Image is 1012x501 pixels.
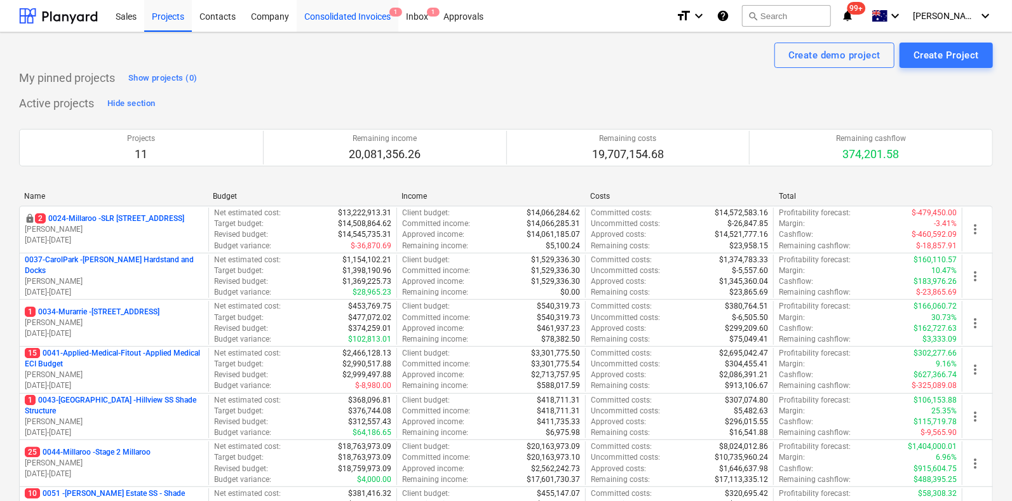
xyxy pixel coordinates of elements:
p: Committed costs : [591,348,652,359]
p: $160,110.57 [914,255,957,265]
p: Profitability forecast : [779,301,851,312]
div: Budget [213,192,391,201]
p: $1,646,637.98 [719,464,768,474]
p: Uncommitted costs : [591,312,660,323]
p: $1,374,783.33 [719,255,768,265]
p: $-325,089.08 [912,380,957,391]
p: Approved costs : [591,370,646,380]
p: $106,153.88 [914,395,957,406]
p: $380,764.51 [725,301,768,312]
p: Remaining cashflow : [779,241,851,251]
p: Budget variance : [214,474,271,485]
p: [DATE] - [DATE] [25,380,203,391]
p: Uncommitted costs : [591,359,660,370]
p: Net estimated cost : [214,255,281,265]
p: $376,744.08 [348,406,391,417]
p: $453,769.75 [348,301,391,312]
p: $-36,870.69 [351,241,391,251]
p: Remaining cashflow : [779,380,851,391]
p: Net estimated cost : [214,395,281,406]
p: $78,382.50 [541,334,580,345]
p: $1,398,190.96 [342,265,391,276]
p: Remaining income [349,133,421,144]
p: [DATE] - [DATE] [25,328,203,339]
p: $-5,557.60 [732,265,768,276]
div: Create Project [914,47,979,63]
p: $5,100.24 [546,241,580,251]
p: $3,301,775.50 [531,348,580,359]
p: $320,695.42 [725,488,768,499]
p: -3.41% [934,218,957,229]
p: $302,277.66 [914,348,957,359]
p: Remaining cashflow [836,133,906,144]
p: $2,466,128.13 [342,348,391,359]
p: Approved costs : [591,229,646,240]
p: Target budget : [214,218,264,229]
p: $-9,565.90 [921,427,957,438]
p: $299,209.60 [725,323,768,334]
p: Margin : [779,312,805,323]
p: Profitability forecast : [779,255,851,265]
p: 10.47% [931,265,957,276]
p: $2,990,517.88 [342,359,391,370]
p: Margin : [779,218,805,229]
p: $488,395.25 [914,474,957,485]
p: Target budget : [214,312,264,323]
button: Show projects (0) [125,68,200,88]
p: $20,163,973.09 [527,441,580,452]
p: $1,369,225.73 [342,276,391,287]
span: 1 [25,395,36,405]
p: 0037-CarolPark - [PERSON_NAME] Hardstand and Docks [25,255,203,276]
p: 20,081,356.26 [349,147,421,162]
span: search [748,11,758,21]
p: $28,965.23 [353,287,391,298]
p: $2,999,497.88 [342,370,391,380]
p: Cashflow : [779,464,813,474]
p: Remaining costs : [591,474,650,485]
p: $3,333.09 [922,334,957,345]
p: $-8,980.00 [355,380,391,391]
p: 6.96% [936,452,957,463]
p: $-18,857.91 [916,241,957,251]
p: $1,529,336.30 [531,276,580,287]
i: notifications [841,8,854,23]
i: keyboard_arrow_down [978,8,993,23]
p: Approved costs : [591,323,646,334]
p: $162,727.63 [914,323,957,334]
p: Approved costs : [591,464,646,474]
p: $461,937.23 [537,323,580,334]
p: $20,163,973.10 [527,452,580,463]
p: $23,958.15 [729,241,768,251]
p: $16,541.88 [729,427,768,438]
p: Revised budget : [214,323,268,334]
p: $304,455.41 [725,359,768,370]
p: [DATE] - [DATE] [25,287,203,298]
p: Remaining cashflow : [779,334,851,345]
p: Committed income : [402,452,470,463]
button: Create Project [900,43,993,68]
p: Uncommitted costs : [591,218,660,229]
button: Hide section [104,93,158,114]
p: $-479,450.00 [912,208,957,218]
p: Profitability forecast : [779,208,851,218]
p: $10,735,960.24 [715,452,768,463]
p: 19,707,154.68 [592,147,664,162]
span: 1 [25,307,36,317]
p: Profitability forecast : [779,488,851,499]
p: [PERSON_NAME] [25,317,203,328]
p: $-26,847.85 [727,218,768,229]
p: Budget variance : [214,241,271,251]
div: Income [401,192,580,201]
p: Net estimated cost : [214,348,281,359]
p: $14,545,735.31 [338,229,391,240]
p: $14,061,185.07 [527,229,580,240]
p: Profitability forecast : [779,441,851,452]
div: 20024-Millaroo -SLR [STREET_ADDRESS][PERSON_NAME][DATE]-[DATE] [25,213,203,246]
p: $913,106.67 [725,380,768,391]
i: keyboard_arrow_down [691,8,706,23]
p: $115,719.78 [914,417,957,427]
span: more_vert [968,222,983,237]
p: Approved income : [402,464,464,474]
p: Target budget : [214,265,264,276]
p: Committed income : [402,265,470,276]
